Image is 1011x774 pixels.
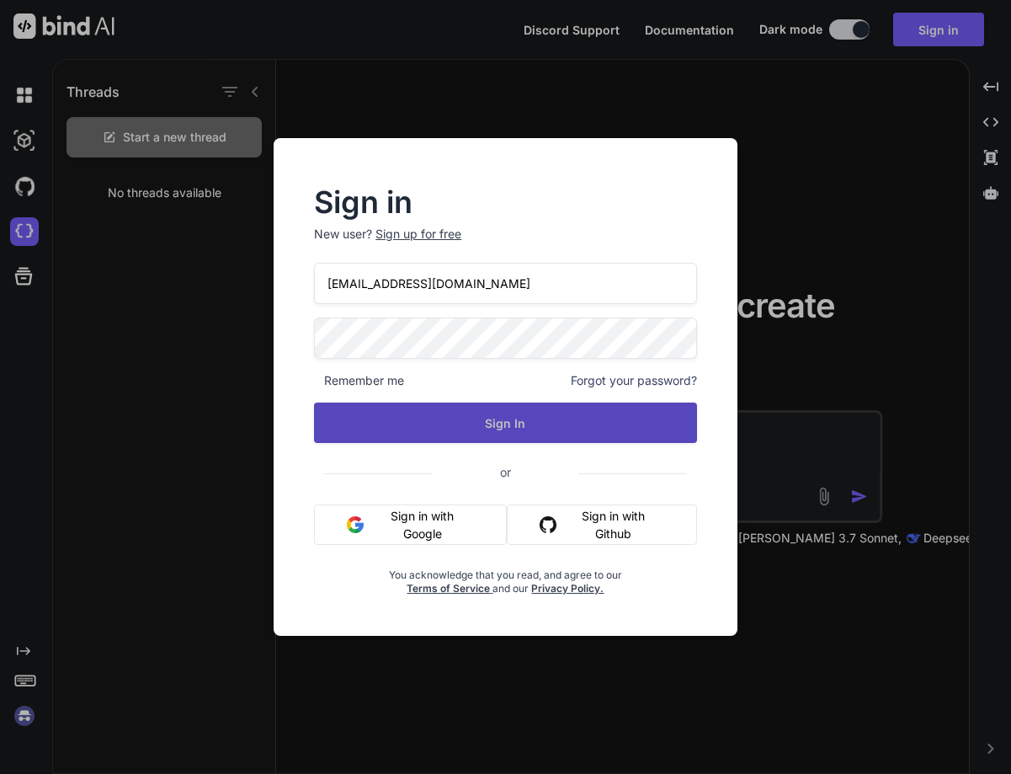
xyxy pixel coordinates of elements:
button: Sign In [314,403,696,443]
a: Privacy Policy. [531,582,604,595]
img: google [347,516,364,533]
button: Sign in with Github [507,504,697,545]
span: or [433,451,578,493]
span: Remember me [314,372,404,389]
div: You acknowledge that you read, and agree to our and our [378,558,633,595]
a: Terms of Service [407,582,492,595]
h2: Sign in [314,189,696,216]
div: Sign up for free [375,226,461,243]
p: New user? [314,226,696,263]
span: Forgot your password? [571,372,697,389]
img: github [540,516,556,533]
input: Login or Email [314,263,696,304]
button: Sign in with Google [314,504,507,545]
